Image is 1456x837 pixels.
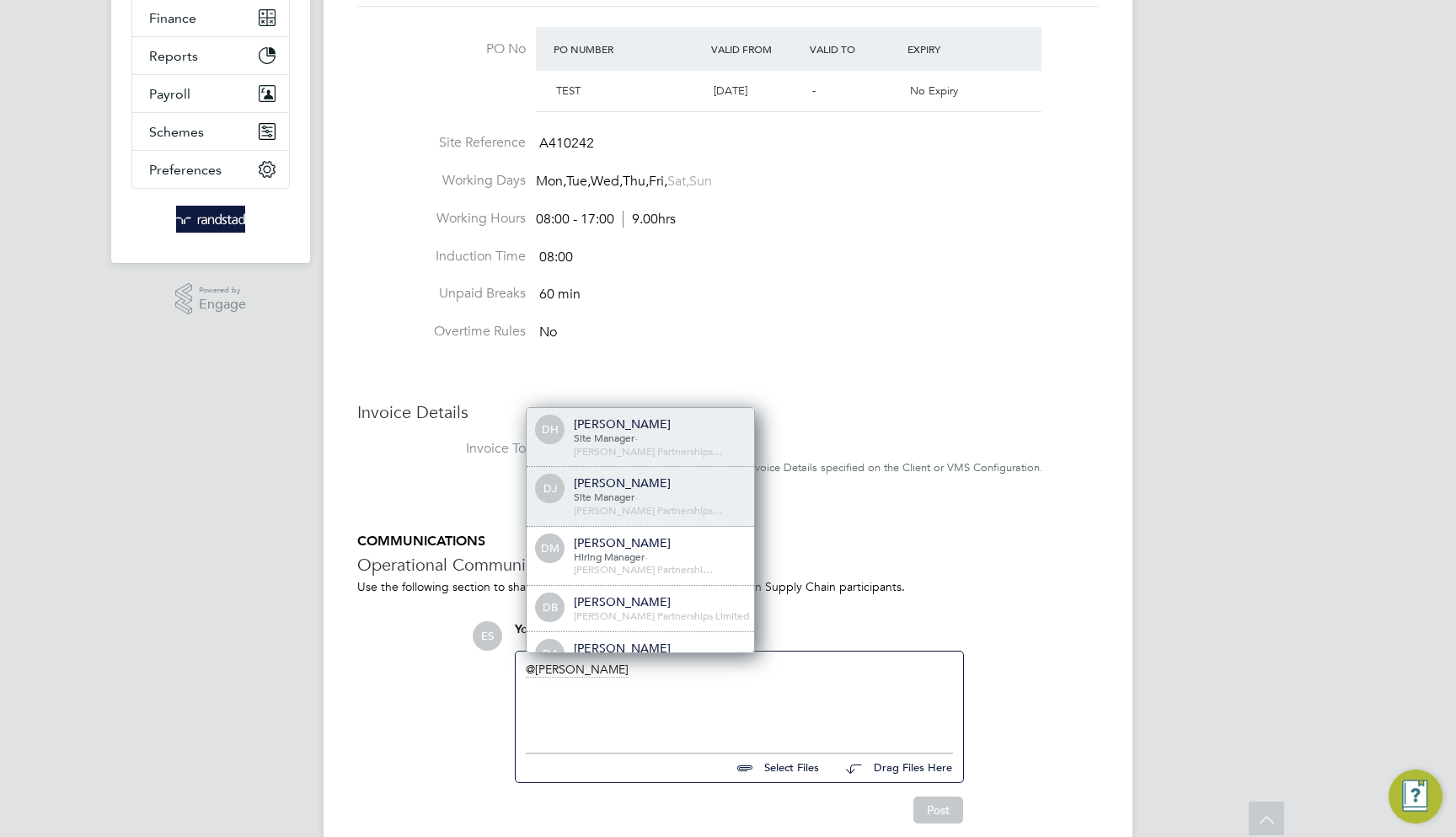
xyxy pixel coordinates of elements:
[539,249,573,266] span: 08:00
[574,416,742,432] div: [PERSON_NAME]
[537,475,564,502] span: DJ
[537,416,564,443] span: DH
[149,162,222,178] span: Preferences
[132,37,289,74] button: Reports
[574,431,634,444] span: Site Manager
[812,83,816,98] span: -
[910,83,958,98] span: No Expiry
[539,287,581,303] span: 60 min
[539,135,594,152] span: A410242
[132,75,289,112] button: Payroll
[199,298,246,312] span: Engage
[357,579,1099,594] p: Use the following section to share any operational communications between Supply Chain participants.
[574,594,742,609] div: [PERSON_NAME]
[357,440,526,458] label: Invoice To
[539,324,557,341] span: No
[913,797,963,824] button: Post
[707,34,806,64] div: Valid From
[634,490,638,503] span: -
[149,10,196,26] span: Finance
[132,113,289,150] button: Schemes
[357,554,1099,576] h3: Operational Communications
[357,323,526,341] label: Overtime Rules
[556,83,581,98] span: TEST
[357,210,526,228] label: Working Hours
[634,431,638,444] span: -
[623,173,649,190] span: Thu,
[1389,770,1443,824] button: Engage Resource Center
[537,594,564,621] span: DB
[357,248,526,266] label: Induction Time
[806,34,904,64] div: Valid To
[591,173,623,190] span: Wed,
[574,490,634,503] span: Site Manager
[357,285,526,303] label: Unpaid Breaks
[132,151,289,188] button: Preferences
[199,283,246,298] span: Powered by
[574,609,749,622] span: [PERSON_NAME] Partnerships Limited
[574,444,723,458] span: [PERSON_NAME] Partnerships…
[537,641,564,668] span: DA
[357,401,1099,423] h3: Invoice Details
[574,641,742,656] div: [PERSON_NAME]
[149,48,198,64] span: Reports
[357,134,526,152] label: Site Reference
[574,475,742,491] div: [PERSON_NAME]
[832,751,953,786] button: Drag Files Here
[149,86,190,102] span: Payroll
[645,550,648,563] span: -
[149,124,204,140] span: Schemes
[903,34,1002,64] div: Expiry
[574,562,713,576] span: [PERSON_NAME] Partnershi…
[549,34,707,64] div: PO Number
[515,622,535,636] span: You
[649,173,667,190] span: Fri,
[534,461,1099,475] div: Invoices will be created and emailed to the Invoice Details specified on the Client or VMS Config...
[689,173,712,190] span: Sun
[623,211,676,228] span: 9.00hrs
[131,206,290,233] a: Go to home page
[175,283,247,315] a: Powered byEngage
[176,206,246,233] img: randstad-logo-retina.png
[357,40,526,58] label: PO No
[515,621,964,651] div: say:
[574,550,645,563] span: Hiring Manager
[357,172,526,190] label: Working Days
[574,503,723,517] span: [PERSON_NAME] Partnerships…
[473,621,502,651] span: ES
[536,173,566,190] span: Mon,
[526,662,629,678] span: [PERSON_NAME]
[574,535,742,550] div: [PERSON_NAME]
[667,173,689,190] span: Sat,
[534,440,1099,458] div: Client
[357,533,1099,550] h5: COMMUNICATIONS
[536,211,676,228] div: 08:00 - 17:00
[714,83,747,98] span: [DATE]
[566,173,591,190] span: Tue,
[537,535,564,562] span: DM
